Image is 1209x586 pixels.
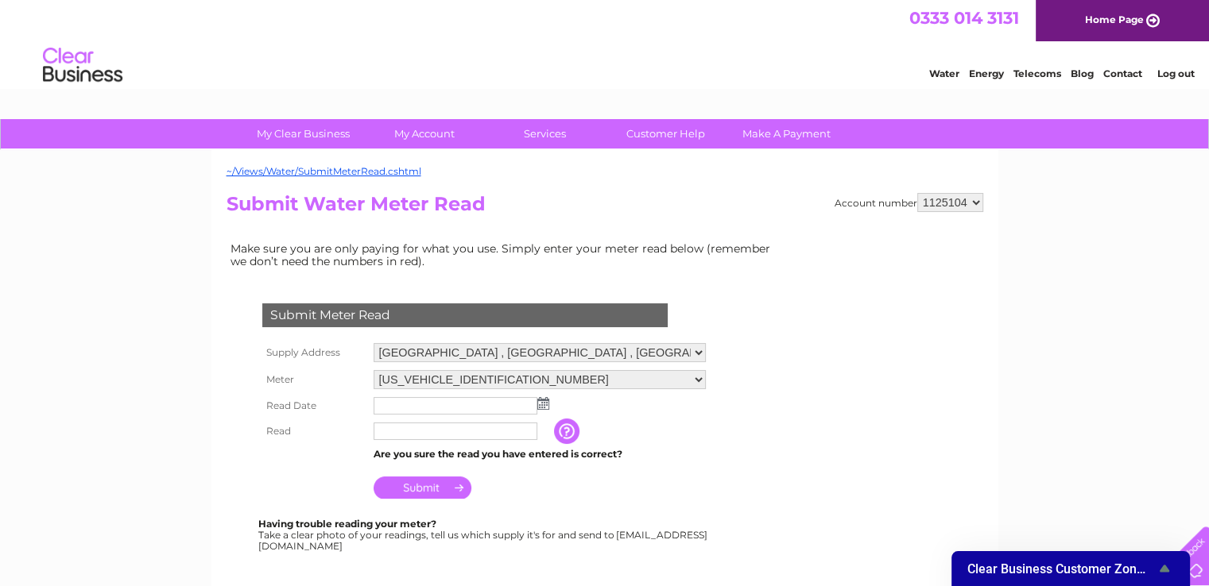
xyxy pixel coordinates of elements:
th: Read [258,418,370,444]
a: Water [929,67,959,79]
a: Services [479,119,610,148]
img: logo.png [42,41,123,90]
td: Make sure you are only paying for what you use. Simply enter your meter read below (remember we d... [227,238,783,272]
input: Submit [374,476,471,499]
a: 0333 014 3131 [909,8,1019,28]
a: Telecoms [1013,67,1061,79]
img: ... [537,397,549,410]
b: Having trouble reading your meter? [258,518,436,530]
a: Make A Payment [721,119,852,148]
h2: Submit Water Meter Read [227,193,983,223]
a: ~/Views/Water/SubmitMeterRead.cshtml [227,165,421,177]
a: Customer Help [600,119,731,148]
a: Contact [1103,67,1142,79]
a: My Clear Business [238,119,369,148]
div: Account number [835,193,983,212]
a: My Account [358,119,490,148]
span: Clear Business Customer Zone Survey [967,561,1155,576]
th: Supply Address [258,339,370,366]
td: Are you sure the read you have entered is correct? [370,444,710,465]
input: Information [554,418,583,444]
th: Read Date [258,393,370,418]
a: Log out [1157,67,1194,79]
a: Blog [1071,67,1094,79]
div: Submit Meter Read [262,303,668,327]
th: Meter [258,366,370,393]
div: Take a clear photo of your readings, tell us which supply it's for and send to [EMAIL_ADDRESS][DO... [258,519,710,551]
button: Show survey - Clear Business Customer Zone Survey [967,559,1174,578]
div: Clear Business is a trading name of Verastar Limited (registered in [GEOGRAPHIC_DATA] No. 3667643... [230,9,981,77]
a: Energy [969,67,1004,79]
